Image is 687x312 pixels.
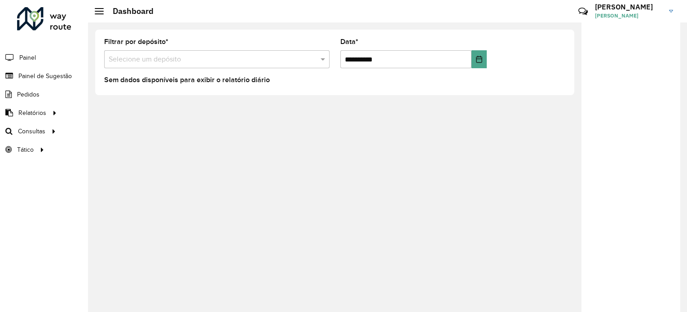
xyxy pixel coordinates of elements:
label: Data [340,36,358,47]
span: Painel [19,53,36,62]
span: Painel de Sugestão [18,71,72,81]
label: Filtrar por depósito [104,36,168,47]
button: Choose Date [471,50,487,68]
h2: Dashboard [104,6,154,16]
label: Sem dados disponíveis para exibir o relatório diário [104,75,270,85]
span: Consultas [18,127,45,136]
a: Contato Rápido [573,2,593,21]
span: [PERSON_NAME] [595,12,662,20]
span: Tático [17,145,34,154]
span: Pedidos [17,90,40,99]
h3: [PERSON_NAME] [595,3,662,11]
span: Relatórios [18,108,46,118]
